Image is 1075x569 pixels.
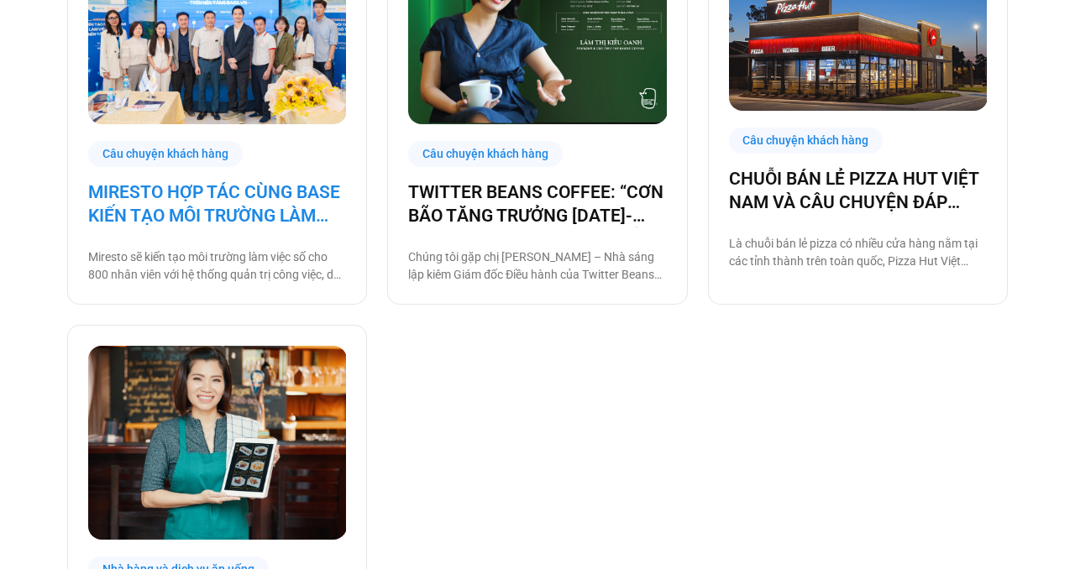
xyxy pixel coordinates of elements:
[408,141,563,167] div: Câu chuyện khách hàng
[408,248,666,284] p: Chúng tôi gặp chị [PERSON_NAME] – Nhà sáng lập kiêm Giám đốc Điều hành của Twitter Beans Coffee t...
[88,141,243,167] div: Câu chuyện khách hàng
[408,180,666,227] a: TWITTER BEANS COFFEE: “CƠN BÃO TĂNG TRƯỞNG [DATE]-[DATE] LÀ ĐỘNG LỰC CHUYỂN ĐỔI SỐ”
[729,128,884,154] div: Câu chuyện khách hàng
[88,180,346,227] a: MIRESTO HỢP TÁC CÙNG BASE KIẾN TẠO MÔI TRƯỜNG LÀM VIỆC SỐ
[729,235,987,270] p: Là chuỗi bán lẻ pizza có nhiều cửa hàng nằm tại các tỉnh thành trên toàn quốc, Pizza Hut Việt Nam...
[88,248,346,284] p: Miresto sẽ kiến tạo môi trường làm việc số cho 800 nhân viên với hệ thống quản trị công việc, dự ...
[729,167,987,214] a: CHUỖI BÁN LẺ PIZZA HUT VIỆT NAM VÀ CÂU CHUYỆN ĐÁP ỨNG NHU CẦU TUYỂN DỤNG CÙNG BASE E-HIRING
